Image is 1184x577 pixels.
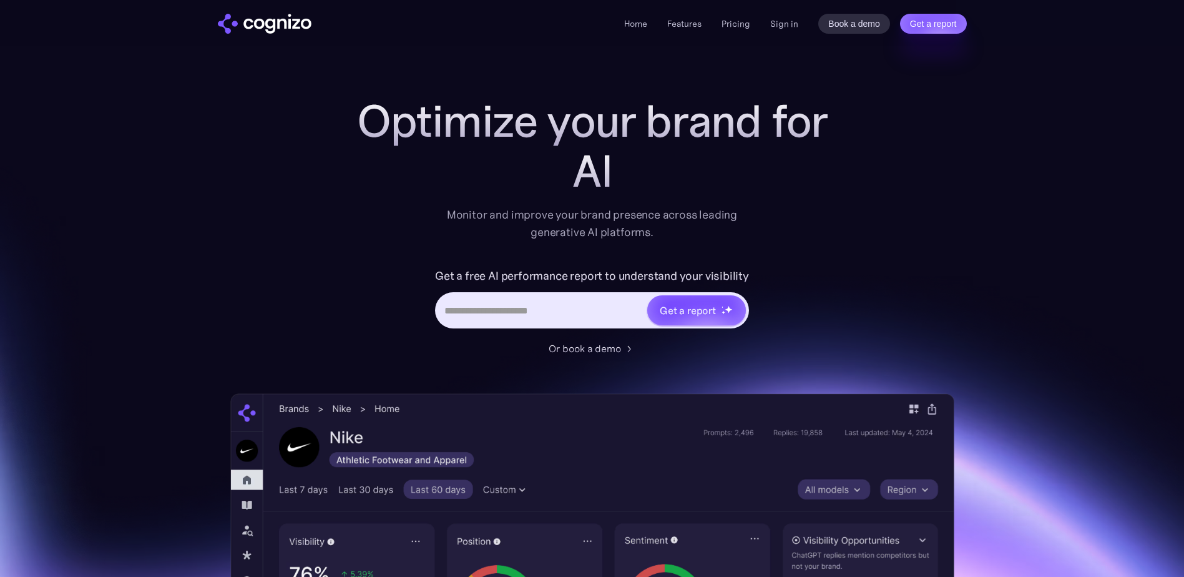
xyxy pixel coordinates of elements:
[660,303,716,318] div: Get a report
[818,14,890,34] a: Book a demo
[667,18,702,29] a: Features
[218,14,311,34] img: cognizo logo
[646,294,747,327] a: Get a reportstarstarstar
[722,18,750,29] a: Pricing
[435,266,749,286] label: Get a free AI performance report to understand your visibility
[343,96,842,146] h1: Optimize your brand for
[770,16,798,31] a: Sign in
[722,306,723,308] img: star
[624,18,647,29] a: Home
[900,14,967,34] a: Get a report
[549,341,621,356] div: Or book a demo
[439,206,746,241] div: Monitor and improve your brand presence across leading generative AI platforms.
[218,14,311,34] a: home
[549,341,636,356] a: Or book a demo
[725,305,733,313] img: star
[343,146,842,196] div: AI
[722,310,726,315] img: star
[435,266,749,335] form: Hero URL Input Form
